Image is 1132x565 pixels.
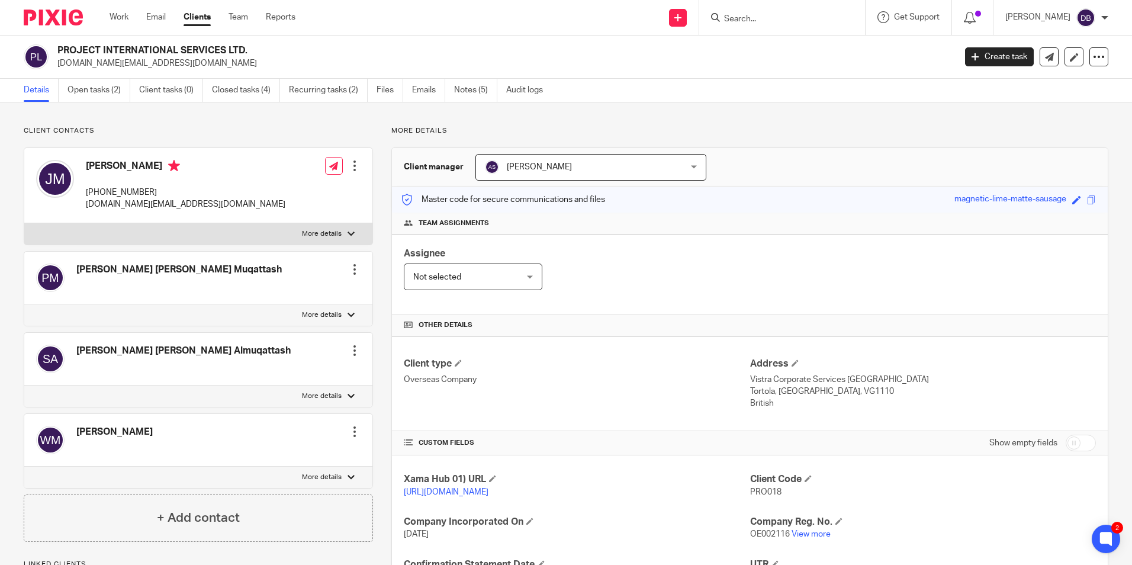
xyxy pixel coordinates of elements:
img: svg%3E [36,426,65,454]
a: Details [24,79,59,102]
img: svg%3E [36,264,65,292]
a: View more [792,530,831,538]
p: Overseas Company [404,374,750,386]
a: Clients [184,11,211,23]
a: Notes (5) [454,79,497,102]
a: Open tasks (2) [67,79,130,102]
span: Get Support [894,13,940,21]
h4: [PERSON_NAME] [86,160,285,175]
i: Primary [168,160,180,172]
a: Files [377,79,403,102]
a: Recurring tasks (2) [289,79,368,102]
h4: [PERSON_NAME] [76,426,153,438]
p: More details [391,126,1108,136]
a: Emails [412,79,445,102]
p: [PERSON_NAME] [1005,11,1070,23]
h4: Address [750,358,1096,370]
img: svg%3E [485,160,499,174]
h4: Client Code [750,473,1096,486]
h3: Client manager [404,161,464,173]
p: More details [302,391,342,401]
p: [DOMAIN_NAME][EMAIL_ADDRESS][DOMAIN_NAME] [86,198,285,210]
span: [DATE] [404,530,429,538]
a: Audit logs [506,79,552,102]
p: [DOMAIN_NAME][EMAIL_ADDRESS][DOMAIN_NAME] [57,57,947,69]
a: Create task [965,47,1034,66]
h4: Company Reg. No. [750,516,1096,528]
p: Client contacts [24,126,373,136]
h4: [PERSON_NAME] [PERSON_NAME] Almuqattash [76,345,291,357]
img: svg%3E [36,160,74,198]
h4: + Add contact [157,509,240,527]
img: Pixie [24,9,83,25]
a: Work [110,11,128,23]
p: More details [302,310,342,320]
h4: Company Incorporated On [404,516,750,528]
h4: Client type [404,358,750,370]
a: Team [229,11,248,23]
a: Closed tasks (4) [212,79,280,102]
div: 2 [1111,522,1123,534]
span: Team assignments [419,219,489,228]
a: Reports [266,11,295,23]
h2: PROJECT INTERNATIONAL SERVICES LTD. [57,44,769,57]
p: Tortola, [GEOGRAPHIC_DATA], VG1110 [750,386,1096,397]
img: svg%3E [24,44,49,69]
span: Not selected [413,273,461,281]
span: OE002116 [750,530,790,538]
div: magnetic-lime-matte-sausage [954,193,1066,207]
input: Search [723,14,829,25]
a: Client tasks (0) [139,79,203,102]
p: [PHONE_NUMBER] [86,187,285,198]
p: Vistra Corporate Services [GEOGRAPHIC_DATA] [750,374,1096,386]
h4: [PERSON_NAME] [PERSON_NAME] Muqattash [76,264,282,276]
span: [PERSON_NAME] [507,163,572,171]
p: More details [302,229,342,239]
a: [URL][DOMAIN_NAME] [404,488,488,496]
p: Master code for secure communications and files [401,194,605,206]
span: Assignee [404,249,445,258]
img: svg%3E [1076,8,1095,27]
span: PRO018 [750,488,782,496]
p: British [750,397,1096,409]
img: svg%3E [36,345,65,373]
h4: CUSTOM FIELDS [404,438,750,448]
label: Show empty fields [989,437,1057,449]
a: Email [146,11,166,23]
h4: Xama Hub 01) URL [404,473,750,486]
p: More details [302,473,342,482]
span: Other details [419,320,472,330]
